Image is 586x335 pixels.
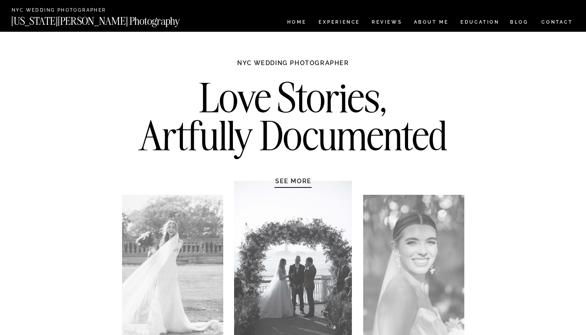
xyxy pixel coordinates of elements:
[372,20,401,26] a: REVIEWS
[257,177,330,185] a: SEE MORE
[11,16,206,22] a: [US_STATE][PERSON_NAME] Photography
[319,20,359,26] a: Experience
[541,18,573,26] a: CONTACT
[12,8,128,14] a: NYC Wedding Photographer
[510,20,529,26] a: BLOG
[221,59,366,74] h1: NYC WEDDING PHOTOGRAPHER
[460,20,500,26] a: EDUCATION
[286,20,308,26] a: HOME
[414,20,449,26] a: ABOUT ME
[131,79,456,160] h2: Love Stories, Artfully Documented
